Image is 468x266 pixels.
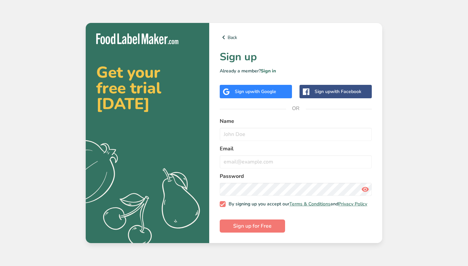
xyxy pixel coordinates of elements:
[338,201,367,207] a: Privacy Policy
[315,88,361,95] div: Sign up
[286,99,306,118] span: OR
[96,65,199,112] h2: Get your free trial [DATE]
[220,219,285,233] button: Sign up for Free
[220,49,372,65] h1: Sign up
[220,128,372,141] input: John Doe
[220,145,372,153] label: Email
[220,172,372,180] label: Password
[226,201,368,207] span: By signing up you accept our and
[220,117,372,125] label: Name
[251,88,276,95] span: with Google
[220,155,372,168] input: email@example.com
[233,222,272,230] span: Sign up for Free
[220,67,372,74] p: Already a member?
[330,88,361,95] span: with Facebook
[261,68,276,74] a: Sign in
[220,33,372,41] a: Back
[289,201,330,207] a: Terms & Conditions
[235,88,276,95] div: Sign up
[96,33,178,44] img: Food Label Maker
